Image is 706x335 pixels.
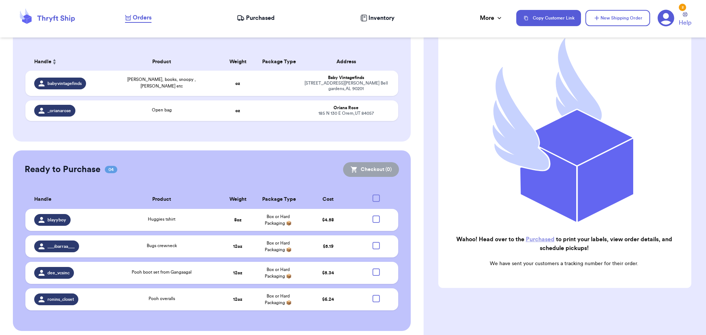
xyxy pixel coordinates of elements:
a: 2 [657,10,674,26]
h2: Wahoo! Head over to the to print your labels, view order details, and schedule pickups! [444,235,684,253]
span: Huggies tshirt [148,217,175,221]
th: Address [298,53,399,71]
span: 04 [105,166,117,173]
span: Box or Hard Packaging 📦 [265,294,292,305]
span: Pooh boot set from Gangaagal [132,270,192,274]
span: Inventory [368,14,395,22]
span: Orders [133,13,151,22]
button: New Shipping Order [585,10,650,26]
button: Checkout (0) [343,162,399,177]
span: Bugs crewneck [147,243,177,248]
span: $ 5.34 [322,271,334,275]
span: babyvintagefinds [47,81,82,86]
strong: oz [235,81,240,86]
th: Cost [298,190,359,209]
strong: 12 oz [233,297,242,302]
a: Orders [125,13,151,23]
a: Help [679,12,691,27]
span: ronins_closet [47,296,74,302]
div: [STREET_ADDRESS][PERSON_NAME] Bell gardens , AL 90201 [303,81,390,92]
span: ___ibarraa___ [47,243,75,249]
p: We have sent your customers a tracking number for their order. [444,260,684,267]
strong: 12 oz [233,244,242,249]
button: Copy Customer Link [516,10,581,26]
a: Inventory [360,14,395,22]
span: Handle [34,196,51,203]
a: Purchased [237,14,275,22]
span: blayyboy [47,217,66,223]
span: Pooh overalls [149,296,175,301]
th: Product [106,53,218,71]
button: Sort ascending [51,57,57,66]
span: Open bag [152,108,172,112]
th: Package Type [258,190,298,209]
div: Oriana Rose [303,105,390,111]
h2: Ready to Purchase [25,164,100,175]
span: [PERSON_NAME], books, snoopy , [PERSON_NAME] etc [127,77,196,88]
a: Purchased [526,236,555,242]
strong: oz [235,108,240,113]
span: $ 6.24 [322,297,334,302]
span: Purchased [246,14,275,22]
span: Box or Hard Packaging 📦 [265,214,292,225]
th: Package Type [258,53,298,71]
span: Handle [34,58,51,66]
strong: 8 oz [234,218,242,222]
span: $ 5.19 [323,244,334,249]
span: Box or Hard Packaging 📦 [265,267,292,278]
span: dee_vcsinc [47,270,69,276]
span: Help [679,18,691,27]
span: Box or Hard Packaging 📦 [265,241,292,252]
th: Product [106,190,218,209]
div: Baby Vintagefinds [303,75,390,81]
div: More [480,14,503,22]
span: $ 4.58 [322,218,334,222]
span: _orianarose [47,108,71,114]
th: Weight [218,53,258,71]
div: 185 N 130 E Orem , UT 84057 [303,111,390,116]
strong: 12 oz [233,271,242,275]
div: 2 [679,4,686,11]
th: Weight [218,190,258,209]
